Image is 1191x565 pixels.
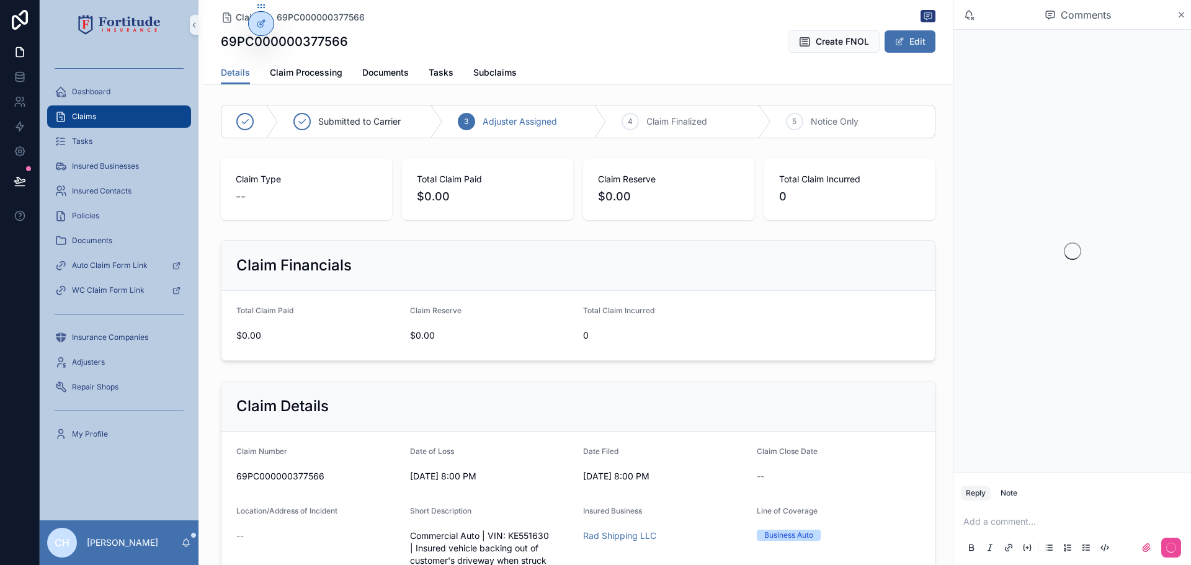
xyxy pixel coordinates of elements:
[757,470,764,483] span: --
[55,535,69,550] span: CH
[72,382,118,392] span: Repair Shops
[236,530,244,542] span: --
[87,536,158,549] p: [PERSON_NAME]
[72,285,145,295] span: WC Claim Form Link
[270,66,342,79] span: Claim Processing
[221,11,264,24] a: Claims
[816,35,869,48] span: Create FNOL
[788,30,880,53] button: Create FNOL
[757,447,818,456] span: Claim Close Date
[72,211,99,221] span: Policies
[72,87,110,97] span: Dashboard
[72,236,112,246] span: Documents
[47,423,191,445] a: My Profile
[47,81,191,103] a: Dashboard
[583,306,654,315] span: Total Claim Incurred
[628,117,633,127] span: 4
[583,470,747,483] span: [DATE] 8:00 PM
[429,61,453,86] a: Tasks
[236,396,329,416] h2: Claim Details
[429,66,453,79] span: Tasks
[417,173,558,185] span: Total Claim Paid
[236,470,400,483] span: 69PC000000377566
[236,506,337,515] span: Location/Address of Incident
[483,115,557,128] span: Adjuster Assigned
[464,117,468,127] span: 3
[72,161,139,171] span: Insured Businesses
[646,115,707,128] span: Claim Finalized
[236,256,352,275] h2: Claim Financials
[410,329,574,342] span: $0.00
[410,447,454,456] span: Date of Loss
[996,486,1022,500] button: Note
[583,447,618,456] span: Date Filed
[72,357,105,367] span: Adjusters
[811,115,859,128] span: Notice Only
[47,279,191,301] a: WC Claim Form Link
[72,332,148,342] span: Insurance Companies
[885,30,935,53] button: Edit
[72,136,92,146] span: Tasks
[40,50,198,461] div: scrollable content
[236,173,377,185] span: Claim Type
[583,506,642,515] span: Insured Business
[1061,7,1111,22] span: Comments
[417,188,558,205] span: $0.00
[757,506,818,515] span: Line of Coverage
[78,15,161,35] img: App logo
[47,351,191,373] a: Adjusters
[47,205,191,227] a: Policies
[47,105,191,128] a: Claims
[47,180,191,202] a: Insured Contacts
[598,188,739,205] span: $0.00
[277,11,365,24] a: 69PC000000377566
[318,115,401,128] span: Submitted to Carrier
[47,155,191,177] a: Insured Businesses
[236,329,400,342] span: $0.00
[72,260,148,270] span: Auto Claim Form Link
[961,486,991,500] button: Reply
[221,66,250,79] span: Details
[47,376,191,398] a: Repair Shops
[270,61,342,86] a: Claim Processing
[583,329,747,342] span: 0
[47,326,191,349] a: Insurance Companies
[362,61,409,86] a: Documents
[236,306,293,315] span: Total Claim Paid
[72,112,96,122] span: Claims
[779,173,921,185] span: Total Claim Incurred
[410,470,574,483] span: [DATE] 8:00 PM
[47,229,191,252] a: Documents
[410,506,471,515] span: Short Description
[473,61,517,86] a: Subclaims
[598,173,739,185] span: Claim Reserve
[221,33,348,50] h1: 69PC000000377566
[47,130,191,153] a: Tasks
[792,117,796,127] span: 5
[72,186,132,196] span: Insured Contacts
[221,61,250,85] a: Details
[362,66,409,79] span: Documents
[410,306,462,315] span: Claim Reserve
[236,447,287,456] span: Claim Number
[473,66,517,79] span: Subclaims
[236,188,246,205] span: --
[236,11,264,24] span: Claims
[583,530,656,542] a: Rad Shipping LLC
[1001,488,1017,498] div: Note
[779,188,921,205] span: 0
[47,254,191,277] a: Auto Claim Form Link
[72,429,108,439] span: My Profile
[764,530,813,541] div: Business Auto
